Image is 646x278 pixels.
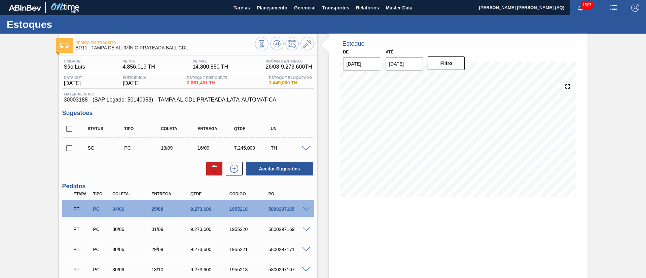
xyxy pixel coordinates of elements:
[267,227,311,232] div: 5800297169
[300,37,314,50] button: Ir ao Master Data / Geral
[111,227,154,232] div: 30/06/2025
[72,192,92,196] div: Etapa
[91,267,111,272] div: Pedido de Compra
[192,64,228,70] span: 14.800,850 TH
[122,64,155,70] span: 4.856,019 TH
[267,247,311,252] div: 5800297171
[234,4,250,12] span: Tarefas
[111,267,154,272] div: 30/06/2025
[189,227,232,232] div: 9.273,600
[428,56,465,70] button: Filtro
[74,247,91,252] p: PT
[228,267,272,272] div: 1955218
[62,183,314,190] h3: Pedidos
[266,59,312,63] span: Próxima Entrega
[64,80,82,86] span: [DATE]
[122,145,163,151] div: Pedido de Compra
[269,145,310,151] div: TH
[386,50,393,54] label: Até
[285,37,299,50] button: Programar Estoque
[386,4,412,12] span: Master Data
[343,40,365,47] div: Estoque
[356,4,379,12] span: Relatórios
[60,43,69,48] img: Ícone
[64,76,82,80] span: Data out
[150,206,193,212] div: 25/08/2025
[64,64,85,70] span: São Luís
[243,161,314,176] div: Aceitar Sugestões
[123,76,146,80] span: Suficiência
[270,37,284,50] button: Atualizar Gráfico
[86,126,127,131] div: Status
[232,145,273,151] div: 7.245,000
[266,64,312,70] span: 26/08 - 9.273,600 TH
[91,206,111,212] div: Pedido de Compra
[86,145,127,151] div: Sugestão Criada
[255,37,268,50] button: Visão Geral dos Estoques
[187,80,228,85] span: 3.861,451 TH
[74,206,91,212] p: PT
[9,5,41,11] img: TNhmsLtSVTkK8tSr43FrP2fwEKptu5GPRR3wAAAABJRU5ErkJggg==
[187,76,228,80] span: Estoque Disponível
[322,4,349,12] span: Transportes
[64,92,312,96] span: Material ativo
[72,242,92,257] div: Pedido em Trânsito
[91,247,111,252] div: Pedido de Compra
[189,267,232,272] div: 9.273,600
[228,192,272,196] div: Código
[76,41,255,45] span: Pedido em Trânsito
[7,21,126,28] h1: Estoques
[122,59,155,63] span: PE MIN
[610,4,618,12] img: userActions
[196,145,237,151] div: 16/09/2025
[74,267,91,272] p: PT
[123,80,146,86] span: [DATE]
[192,59,228,63] span: PE MAX
[228,227,272,232] div: 1955220
[189,247,232,252] div: 9.273,600
[62,110,314,117] h3: Sugestões
[122,126,163,131] div: Tipo
[222,162,243,175] div: Nova sugestão
[159,145,200,151] div: 13/09/2025
[150,247,193,252] div: 29/09/2025
[64,97,312,103] span: 30003188 - (SAP Legado: 50140953) - TAMPA AL.CDL;PRATEADA;LATA-AUTOMATICA;
[631,4,639,12] img: Logout
[111,192,154,196] div: Coleta
[570,3,591,12] button: Notificações
[257,4,287,12] span: Planejamento
[64,59,85,63] span: Unidade
[581,1,593,9] span: 1587
[343,50,349,54] label: De
[150,267,193,272] div: 13/10/2025
[294,4,316,12] span: Gerencial
[228,247,272,252] div: 1955221
[269,80,312,85] span: 1.449,000 TH
[150,192,193,196] div: Entrega
[343,57,381,71] input: dd/mm/yyyy
[189,192,232,196] div: Qtde
[91,227,111,232] div: Pedido de Compra
[72,202,92,216] div: Pedido em Trânsito
[228,206,272,212] div: 1955216
[150,227,193,232] div: 01/09/2025
[203,162,222,175] div: Excluir Sugestões
[189,206,232,212] div: 9.273,600
[232,126,273,131] div: Qtde
[74,227,91,232] p: PT
[72,262,92,277] div: Pedido em Trânsito
[159,126,200,131] div: Coleta
[267,192,311,196] div: PO
[72,222,92,237] div: Pedido em Trânsito
[386,57,423,71] input: dd/mm/yyyy
[111,247,154,252] div: 30/06/2025
[269,76,312,80] span: Estoque Bloqueado
[267,206,311,212] div: 5800297165
[76,45,255,50] span: BR11 - TAMPA DE ALUMÍNIO PRATEADA BALL CDL
[196,126,237,131] div: Entrega
[91,192,111,196] div: Tipo
[111,206,154,212] div: 04/06/2025
[246,162,313,175] button: Aceitar Sugestões
[269,126,310,131] div: UN
[267,267,311,272] div: 5800297167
